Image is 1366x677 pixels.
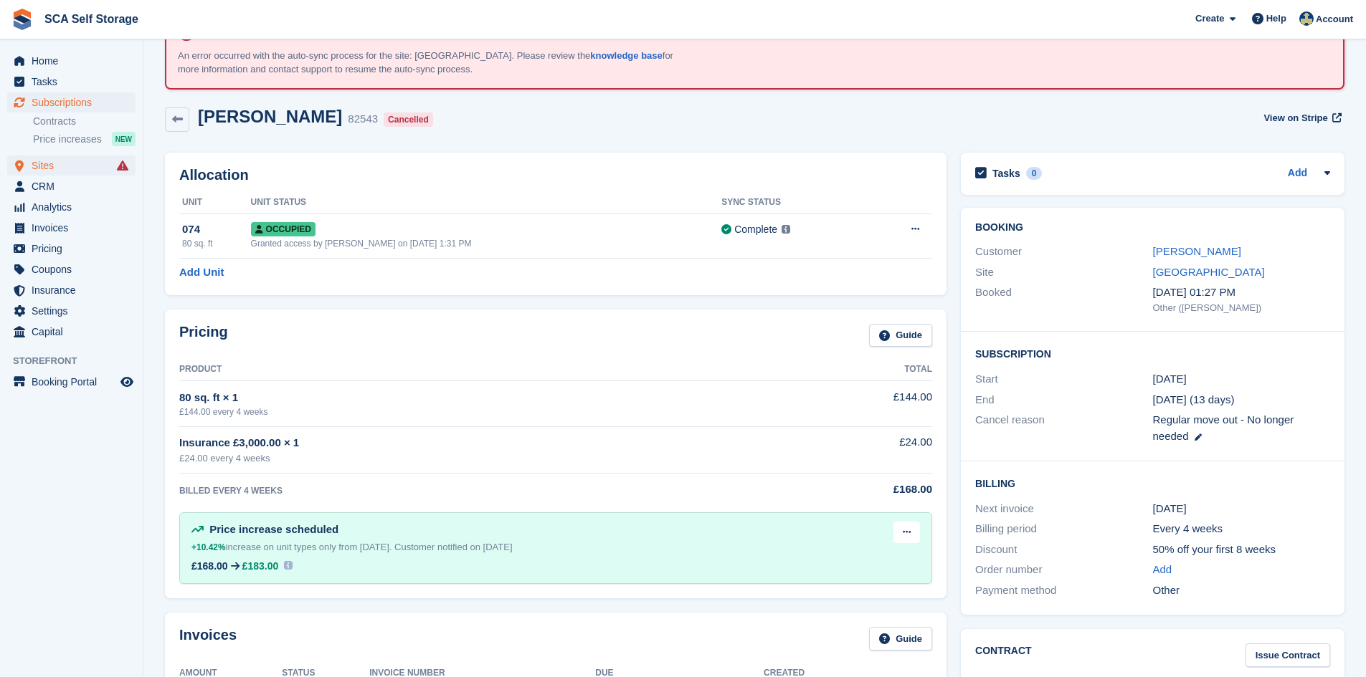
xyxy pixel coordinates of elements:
a: menu [7,72,136,92]
td: £24.00 [748,426,932,473]
a: menu [7,322,136,342]
th: Unit [179,191,251,214]
div: £144.00 every 4 weeks [179,405,748,418]
a: menu [7,259,136,279]
div: £168.00 [748,481,932,498]
a: knowledge base [590,50,662,61]
div: [DATE] 01:27 PM [1153,284,1330,301]
div: Billing period [975,521,1152,537]
img: icon-info-931a05b42745ab749e9cb3f8fd5492de83d1ef71f8849c2817883450ef4d471b.svg [284,561,293,570]
span: Tasks [32,72,118,92]
div: 80 sq. ft [182,237,251,250]
div: Site [975,264,1152,281]
div: £24.00 every 4 weeks [179,451,748,466]
a: Add Unit [179,264,224,281]
div: Complete [734,222,777,237]
a: Guide [869,627,932,650]
div: Order number [975,562,1152,578]
div: +10.42% [191,540,226,554]
a: menu [7,301,136,321]
span: Coupons [32,259,118,279]
a: menu [7,197,136,217]
img: stora-icon-8386f47178a22dfd0bd8f6a31ec36ba5ce8667c1dd55bd0f319d3a0aa187defe.svg [11,9,33,30]
th: Product [179,358,748,381]
img: Bethany Bloodworth [1299,11,1314,26]
div: Other [1153,582,1330,599]
div: Start [975,371,1152,388]
a: SCA Self Storage [39,7,144,31]
a: Add [1153,562,1172,578]
a: Guide [869,324,932,347]
h2: Billing [975,476,1330,490]
span: Insurance [32,280,118,300]
span: £183.00 [242,560,279,572]
h2: Booking [975,222,1330,234]
div: NEW [112,132,136,146]
th: Sync Status [721,191,868,214]
a: menu [7,239,136,259]
span: Analytics [32,197,118,217]
h2: Allocation [179,167,932,183]
span: Customer notified on [DATE] [394,542,513,552]
p: An error occurred with the auto-sync process for the site: [GEOGRAPHIC_DATA]. Please review the f... [178,49,680,77]
th: Unit Status [251,191,722,214]
h2: Subscription [975,346,1330,360]
h2: Pricing [179,324,228,347]
h2: Tasks [992,167,1020,180]
div: BILLED EVERY 4 WEEKS [179,484,748,497]
h2: Invoices [179,627,237,650]
div: Customer [975,244,1152,260]
div: Booked [975,284,1152,315]
td: £144.00 [748,381,932,426]
div: Cancel reason [975,412,1152,444]
a: Price increases NEW [33,131,136,147]
div: Other ([PERSON_NAME]) [1153,301,1330,315]
div: Granted access by [PERSON_NAME] on [DATE] 1:31 PM [251,237,722,250]
a: [PERSON_NAME] [1153,245,1241,257]
div: [DATE] [1153,501,1330,517]
span: Help [1266,11,1286,26]
a: Preview store [118,373,136,390]
div: Every 4 weeks [1153,521,1330,537]
span: Home [32,51,118,71]
div: Insurance £3,000.00 × 1 [179,435,748,451]
span: Sites [32,155,118,176]
span: [DATE] (13 days) [1153,393,1235,405]
a: menu [7,92,136,112]
a: menu [7,372,136,392]
div: 50% off your first 8 weeks [1153,542,1330,558]
span: Pricing [32,239,118,259]
a: View on Stripe [1258,107,1344,130]
div: 80 sq. ft × 1 [179,390,748,406]
span: View on Stripe [1263,111,1327,125]
span: increase on unit types only from [DATE]. [191,542,392,552]
div: 074 [182,221,251,238]
a: menu [7,280,136,300]
div: Cancelled [384,112,433,127]
span: Storefront [13,354,143,368]
a: menu [7,51,136,71]
span: Regular move out - No longer needed [1153,413,1294,442]
th: Total [748,358,932,381]
i: Smart entry sync failures have occurred [117,160,128,171]
a: Add [1288,165,1307,182]
span: Account [1316,12,1353,27]
h2: [PERSON_NAME] [198,107,342,126]
div: Next invoice [975,501,1152,517]
h2: Contract [975,643,1032,667]
a: [GEOGRAPHIC_DATA] [1153,266,1265,278]
span: Capital [32,322,118,342]
div: £168.00 [191,560,228,572]
a: Issue Contract [1246,643,1330,667]
div: Discount [975,542,1152,558]
span: Settings [32,301,118,321]
span: Booking Portal [32,372,118,392]
span: Price increases [33,133,102,146]
span: Invoices [32,218,118,238]
img: icon-info-grey-7440780725fd019a000dd9b08b2336e03edf1995a4989e88bcd33f0948082b44.svg [782,225,790,234]
div: Payment method [975,582,1152,599]
div: End [975,392,1152,408]
span: Price increase scheduled [209,523,338,535]
time: 2025-04-19 00:00:00 UTC [1153,371,1187,388]
div: 82543 [348,111,378,128]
